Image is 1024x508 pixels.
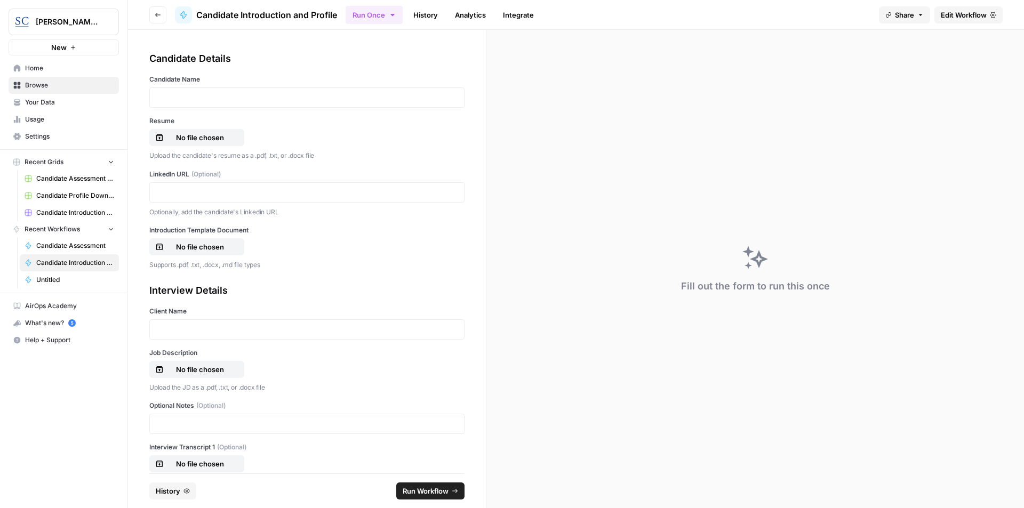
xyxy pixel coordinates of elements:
[449,6,492,23] a: Analytics
[9,297,119,315] a: AirOps Academy
[166,458,234,469] p: No file chosen
[196,9,337,21] span: Candidate Introduction and Profile
[156,486,180,496] span: History
[941,10,987,20] span: Edit Workflow
[403,486,449,496] span: Run Workflow
[149,51,465,66] div: Candidate Details
[70,320,73,326] text: 5
[346,6,403,24] button: Run Once
[196,401,226,410] span: (Optional)
[20,237,119,254] a: Candidate Assessment
[149,482,196,499] button: History
[396,482,465,499] button: Run Workflow
[9,39,119,55] button: New
[175,6,337,23] a: Candidate Introduction and Profile
[149,455,244,472] button: No file chosen
[9,111,119,128] a: Usage
[149,238,244,255] button: No file chosen
[497,6,540,23] a: Integrate
[20,271,119,288] a: Untitled
[9,221,119,237] button: Recent Workflows
[149,116,465,126] label: Resume
[25,132,114,141] span: Settings
[149,170,465,179] label: LinkedIn URL
[20,254,119,271] a: Candidate Introduction and Profile
[25,115,114,124] span: Usage
[25,301,114,311] span: AirOps Academy
[149,382,465,393] p: Upload the JD as a .pdf, .txt, or .docx file
[9,315,119,332] button: What's new? 5
[68,319,76,327] a: 5
[51,42,67,53] span: New
[9,9,119,35] button: Workspace: Stanton Chase Nashville
[149,283,465,298] div: Interview Details
[36,208,114,217] span: Candidate Introduction Download Sheet
[879,6,930,23] button: Share
[25,157,63,167] span: Recent Grids
[20,187,119,204] a: Candidate Profile Download Sheet
[934,6,1003,23] a: Edit Workflow
[9,154,119,170] button: Recent Grids
[149,401,465,410] label: Optional Notes
[36,174,114,183] span: Candidate Assessment Download Sheet
[36,191,114,200] span: Candidate Profile Download Sheet
[149,129,244,146] button: No file chosen
[9,94,119,111] a: Your Data
[166,132,234,143] p: No file chosen
[9,315,118,331] div: What's new?
[20,204,119,221] a: Candidate Introduction Download Sheet
[149,207,465,217] p: Optionally, add the candidate's Linkedin URL
[149,75,465,84] label: Candidate Name
[149,307,465,316] label: Client Name
[9,77,119,94] a: Browse
[407,6,444,23] a: History
[191,170,221,179] span: (Optional)
[9,60,119,77] a: Home
[25,63,114,73] span: Home
[166,241,234,252] p: No file chosen
[9,332,119,349] button: Help + Support
[25,80,114,90] span: Browse
[36,241,114,251] span: Candidate Assessment
[895,10,914,20] span: Share
[149,361,244,378] button: No file chosen
[149,348,465,358] label: Job Description
[25,98,114,107] span: Your Data
[25,335,114,345] span: Help + Support
[36,275,114,285] span: Untitled
[149,225,465,235] label: Introduction Template Document
[149,150,465,161] p: Upload the candidate's resume as a .pdf, .txt, or .docx file
[166,364,234,375] p: No file chosen
[36,17,100,27] span: [PERSON_NAME] [GEOGRAPHIC_DATA]
[149,260,465,270] p: Supports .pdf, .txt, .docx, .md file types
[20,170,119,187] a: Candidate Assessment Download Sheet
[149,442,465,452] label: Interview Transcript 1
[36,258,114,268] span: Candidate Introduction and Profile
[25,224,80,234] span: Recent Workflows
[217,442,246,452] span: (Optional)
[9,128,119,145] a: Settings
[681,279,830,294] div: Fill out the form to run this once
[12,12,31,31] img: Stanton Chase Nashville Logo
